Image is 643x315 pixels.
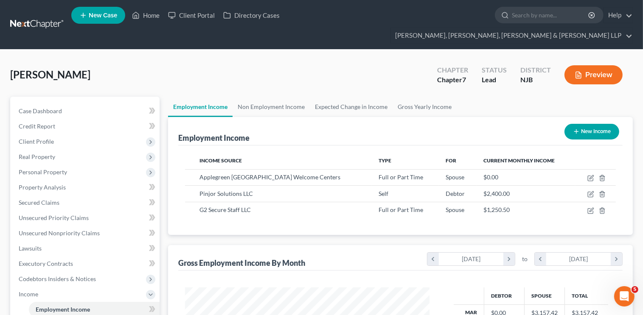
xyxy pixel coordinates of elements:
[12,226,160,241] a: Unsecured Nonpriority Claims
[379,190,388,197] span: Self
[128,8,164,23] a: Home
[19,138,54,145] span: Client Profile
[12,180,160,195] a: Property Analysis
[546,253,611,265] div: [DATE]
[19,229,100,237] span: Unsecured Nonpriority Claims
[379,157,391,164] span: Type
[19,290,38,298] span: Income
[164,8,219,23] a: Client Portal
[604,8,632,23] a: Help
[632,286,638,293] span: 5
[482,75,507,85] div: Lead
[446,190,465,197] span: Debtor
[199,190,253,197] span: Pinjor Solutions LLC
[178,133,250,143] div: Employment Income
[535,253,546,265] i: chevron_left
[483,157,555,164] span: Current Monthly Income
[12,256,160,271] a: Executory Contracts
[12,195,160,210] a: Secured Claims
[446,157,456,164] span: For
[564,124,619,139] button: New Income
[19,123,55,130] span: Credit Report
[19,107,62,114] span: Case Dashboard
[233,97,310,117] a: Non Employment Income
[503,253,515,265] i: chevron_right
[199,206,251,213] span: G2 Secure Staff LLC
[483,173,498,181] span: $0.00
[512,7,590,23] input: Search by name...
[199,173,340,181] span: Applegreen [GEOGRAPHIC_DATA] Welcome Centers
[219,8,284,23] a: Directory Cases
[19,168,67,176] span: Personal Property
[462,75,466,84] span: 7
[437,65,468,75] div: Chapter
[10,68,90,81] span: [PERSON_NAME]
[12,119,160,134] a: Credit Report
[482,65,507,75] div: Status
[19,184,66,191] span: Property Analysis
[12,210,160,226] a: Unsecured Priority Claims
[427,253,439,265] i: chevron_left
[483,190,510,197] span: $2,400.00
[19,275,96,282] span: Codebtors Insiders & Notices
[522,255,528,263] span: to
[89,12,117,19] span: New Case
[439,253,504,265] div: [DATE]
[12,103,160,119] a: Case Dashboard
[19,214,89,221] span: Unsecured Priority Claims
[19,260,73,267] span: Executory Contracts
[520,65,551,75] div: District
[178,258,305,268] div: Gross Employment Income By Month
[446,173,464,181] span: Spouse
[611,253,622,265] i: chevron_right
[168,97,233,117] a: Employment Income
[565,287,608,304] th: Total
[483,206,510,213] span: $1,250.50
[379,206,423,213] span: Full or Part Time
[19,153,55,160] span: Real Property
[437,75,468,85] div: Chapter
[379,173,423,181] span: Full or Part Time
[310,97,393,117] a: Expected Change in Income
[484,287,525,304] th: Debtor
[36,306,90,313] span: Employment Income
[12,241,160,256] a: Lawsuits
[199,157,242,164] span: Income Source
[446,206,464,213] span: Spouse
[393,97,457,117] a: Gross Yearly Income
[520,75,551,85] div: NJB
[525,287,565,304] th: Spouse
[391,28,632,43] a: [PERSON_NAME], [PERSON_NAME], [PERSON_NAME] & [PERSON_NAME] LLP
[614,286,635,307] iframe: Intercom live chat
[564,65,623,84] button: Preview
[19,199,59,206] span: Secured Claims
[19,245,42,252] span: Lawsuits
